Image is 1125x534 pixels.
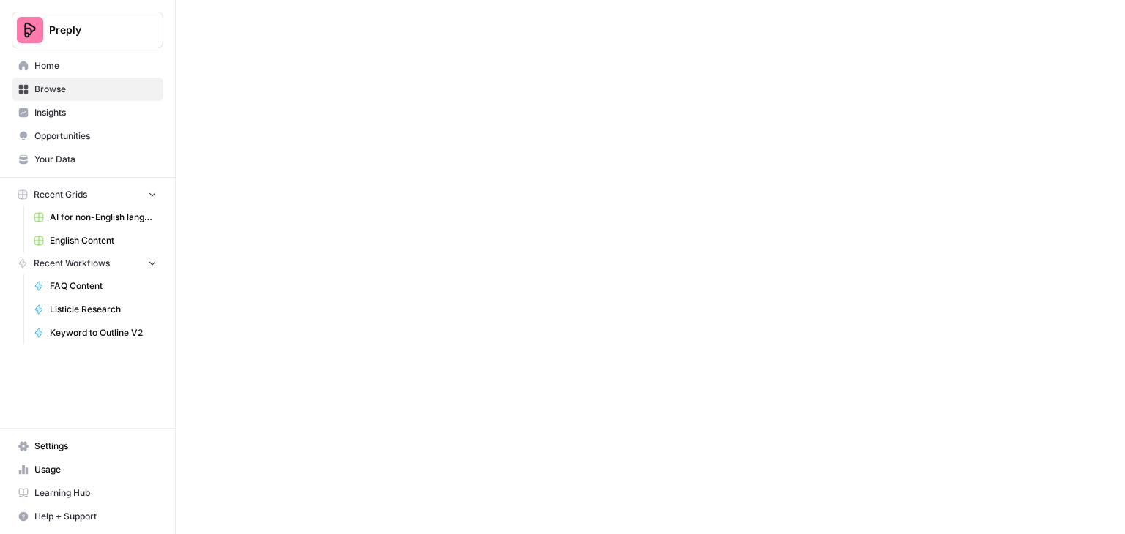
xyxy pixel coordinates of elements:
[50,211,157,224] span: AI for non-English languages
[17,17,43,43] img: Preply Logo
[12,252,163,274] button: Recent Workflows
[27,321,163,345] a: Keyword to Outline V2
[34,257,110,270] span: Recent Workflows
[50,303,157,316] span: Listicle Research
[49,23,138,37] span: Preply
[34,510,157,523] span: Help + Support
[50,279,157,293] span: FAQ Content
[34,129,157,143] span: Opportunities
[12,124,163,148] a: Opportunities
[12,184,163,206] button: Recent Grids
[50,326,157,339] span: Keyword to Outline V2
[27,206,163,229] a: AI for non-English languages
[12,148,163,171] a: Your Data
[12,12,163,48] button: Workspace: Preply
[50,234,157,247] span: English Content
[12,101,163,124] a: Insights
[27,274,163,298] a: FAQ Content
[12,435,163,458] a: Settings
[34,83,157,96] span: Browse
[12,78,163,101] a: Browse
[34,486,157,500] span: Learning Hub
[12,481,163,505] a: Learning Hub
[34,59,157,72] span: Home
[27,229,163,252] a: English Content
[12,458,163,481] a: Usage
[34,153,157,166] span: Your Data
[12,505,163,528] button: Help + Support
[34,188,87,201] span: Recent Grids
[27,298,163,321] a: Listicle Research
[34,440,157,453] span: Settings
[34,106,157,119] span: Insights
[34,463,157,476] span: Usage
[12,54,163,78] a: Home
